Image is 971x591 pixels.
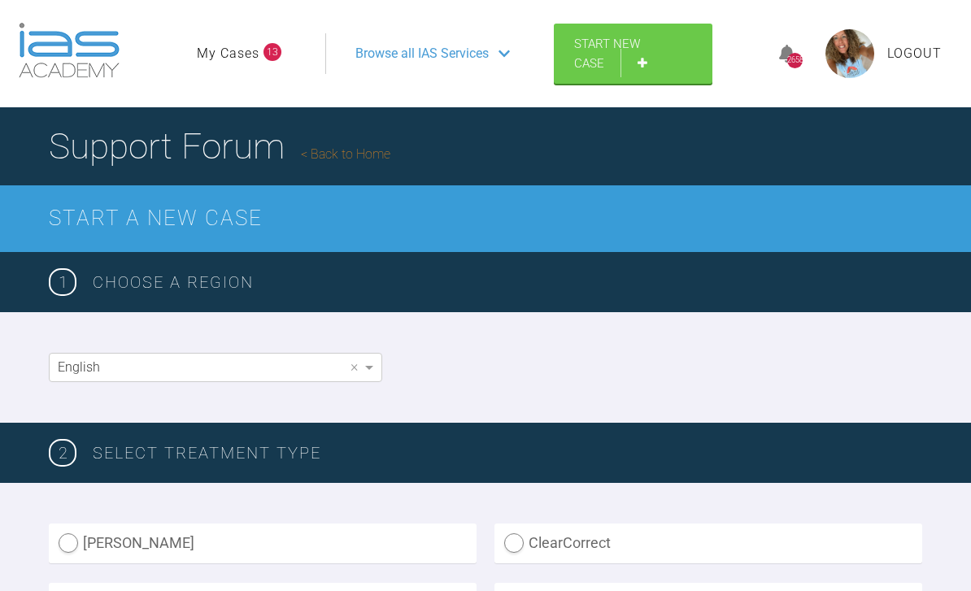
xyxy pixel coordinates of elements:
span: 13 [263,43,281,61]
a: Logout [887,43,942,64]
img: logo-light.3e3ef733.png [19,23,120,78]
span: Clear value [347,354,361,381]
label: ClearCorrect [494,524,922,563]
a: Back to Home [301,146,390,162]
a: Start New Case [554,24,712,84]
span: 2 [49,439,76,467]
span: English [58,359,100,375]
div: 2658 [787,53,803,68]
span: Browse all IAS Services [355,43,489,64]
span: 1 [49,268,76,296]
h3: Choose a region [93,269,922,295]
label: [PERSON_NAME] [49,524,477,563]
h1: Support Forum [49,118,390,175]
h3: SELECT TREATMENT TYPE [93,440,922,466]
h2: Start a New Case [49,202,922,236]
span: Start New Case [574,37,640,71]
span: × [351,359,358,374]
a: My Cases [197,43,259,64]
img: profile.png [825,29,874,78]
